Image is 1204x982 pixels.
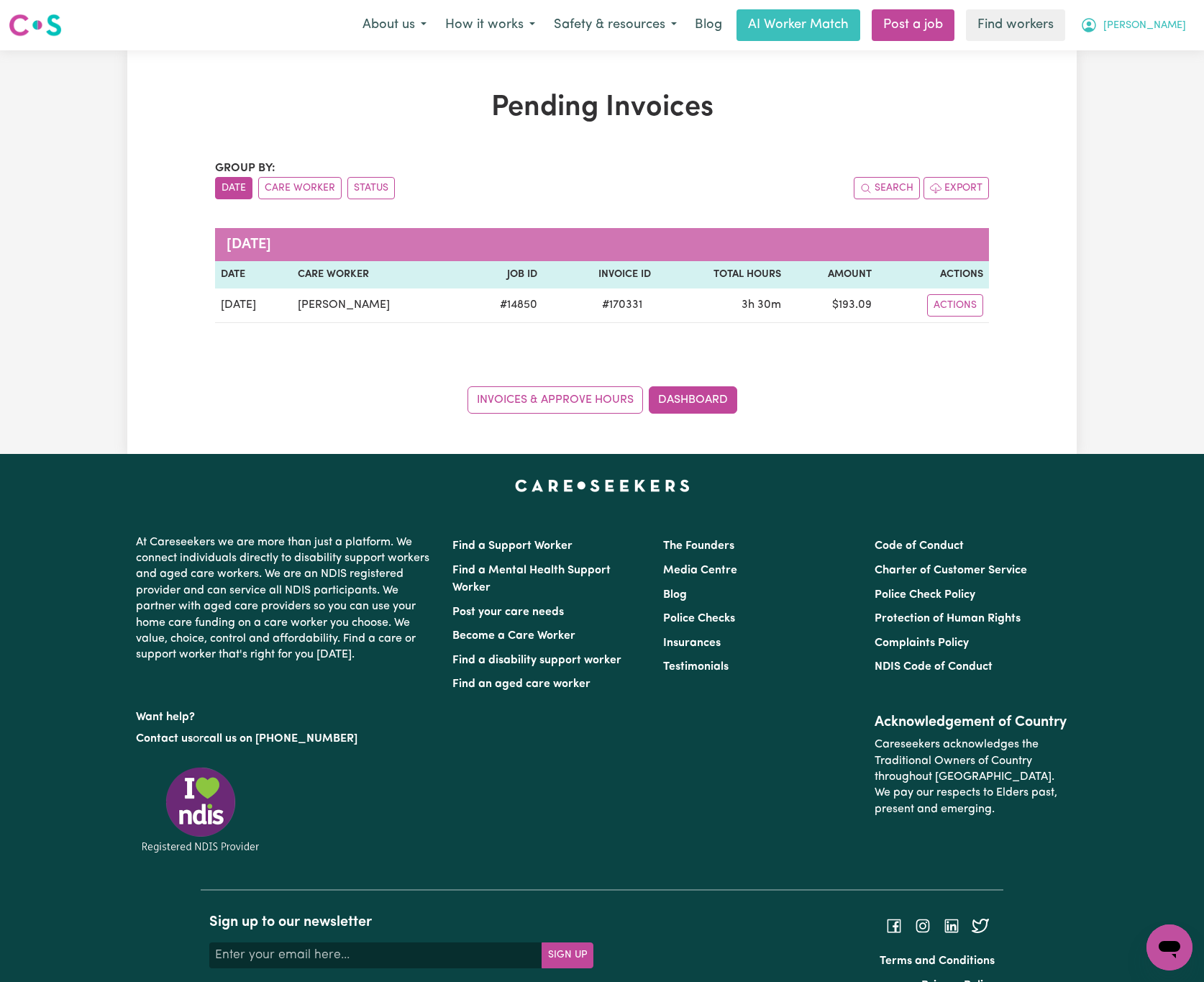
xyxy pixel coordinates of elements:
[452,655,621,666] a: Find a disability support worker
[136,765,265,855] img: Registered NDIS provider
[736,9,860,41] a: AI Worker Match
[215,163,275,174] span: Group by:
[875,714,1068,731] h2: Acknowledgement of Country
[875,637,969,649] a: Complaints Policy
[923,177,989,199] button: Export
[9,9,62,42] a: Careseekers logo
[452,678,590,690] a: Find an aged care worker
[593,296,651,314] span: # 170331
[877,261,989,288] th: Actions
[943,919,960,931] a: Follow Careseekers on LinkedIn
[136,704,435,725] p: Want help?
[209,942,542,968] input: Enter your email here...
[542,942,593,968] button: Subscribe
[854,177,920,199] button: Search
[663,661,729,673] a: Testimonials
[927,294,983,317] button: Actions
[292,261,462,288] th: Care Worker
[452,565,611,594] a: Find a Mental Health Support Worker
[663,540,734,552] a: The Founders
[875,613,1021,624] a: Protection of Human Rights
[353,10,436,40] button: About us
[1071,10,1195,40] button: My Account
[663,565,737,576] a: Media Centre
[1146,924,1192,970] iframe: Button to launch messaging window
[292,288,462,323] td: [PERSON_NAME]
[787,261,878,288] th: Amount
[136,733,193,745] a: Contact us
[875,540,964,552] a: Code of Conduct
[136,529,435,669] p: At Careseekers we are more than just a platform. We connect individuals directly to disability su...
[972,919,989,931] a: Follow Careseekers on Twitter
[787,288,878,323] td: $ 193.09
[452,630,575,642] a: Become a Care Worker
[347,177,395,199] button: sort invoices by paid status
[649,386,737,414] a: Dashboard
[9,12,62,38] img: Careseekers logo
[462,288,543,323] td: # 14850
[663,637,721,649] a: Insurances
[209,914,593,931] h2: Sign up to our newsletter
[436,10,544,40] button: How it works
[215,228,989,261] caption: [DATE]
[742,299,781,311] span: 3 hours 30 minutes
[880,955,995,967] a: Terms and Conditions
[686,9,731,41] a: Blog
[875,731,1068,823] p: Careseekers acknowledges the Traditional Owners of Country throughout [GEOGRAPHIC_DATA]. We pay o...
[452,540,573,552] a: Find a Support Worker
[875,565,1027,576] a: Charter of Customer Service
[136,725,435,753] p: or
[215,288,292,323] td: [DATE]
[872,9,954,41] a: Post a job
[204,733,357,745] a: call us on [PHONE_NUMBER]
[966,9,1065,41] a: Find workers
[215,177,252,199] button: sort invoices by date
[875,589,975,601] a: Police Check Policy
[1103,18,1186,34] span: [PERSON_NAME]
[663,589,687,601] a: Blog
[544,10,686,40] button: Safety & resources
[215,261,292,288] th: Date
[885,919,903,931] a: Follow Careseekers on Facebook
[468,386,643,414] a: Invoices & Approve Hours
[657,261,787,288] th: Total Hours
[914,919,931,931] a: Follow Careseekers on Instagram
[875,661,993,673] a: NDIS Code of Conduct
[663,613,735,624] a: Police Checks
[452,606,564,618] a: Post your care needs
[258,177,342,199] button: sort invoices by care worker
[543,261,657,288] th: Invoice ID
[215,91,989,125] h1: Pending Invoices
[462,261,543,288] th: Job ID
[515,480,690,491] a: Careseekers home page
